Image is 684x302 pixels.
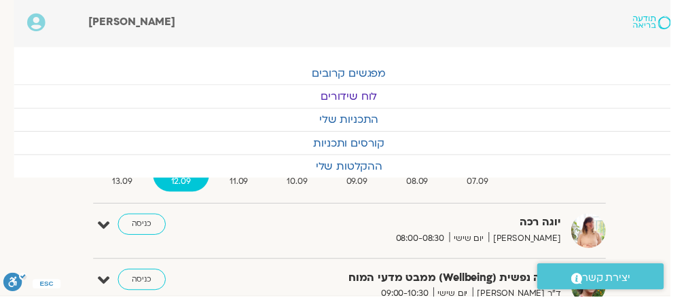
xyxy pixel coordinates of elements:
span: 09.09 [335,178,393,193]
strong: רווחה נפשית (Wellbeing) ממבט מדעי המוח [281,274,573,292]
span: יצירת קשר [594,274,643,292]
span: יום שישי [458,236,499,250]
span: 11.09 [216,178,272,193]
span: 08:00-08:30 [399,236,458,250]
a: כניסה [120,274,169,296]
span: 07.09 [458,178,516,193]
span: 13.09 [96,178,154,193]
a: כניסה [120,218,169,240]
span: 08.09 [396,178,455,193]
span: 12.09 [156,178,213,193]
span: 10.09 [274,178,332,193]
a: יצירת קשר [548,269,677,295]
span: [PERSON_NAME] [90,15,179,30]
span: [PERSON_NAME] [499,236,573,250]
strong: יוגה רכה [281,218,573,236]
